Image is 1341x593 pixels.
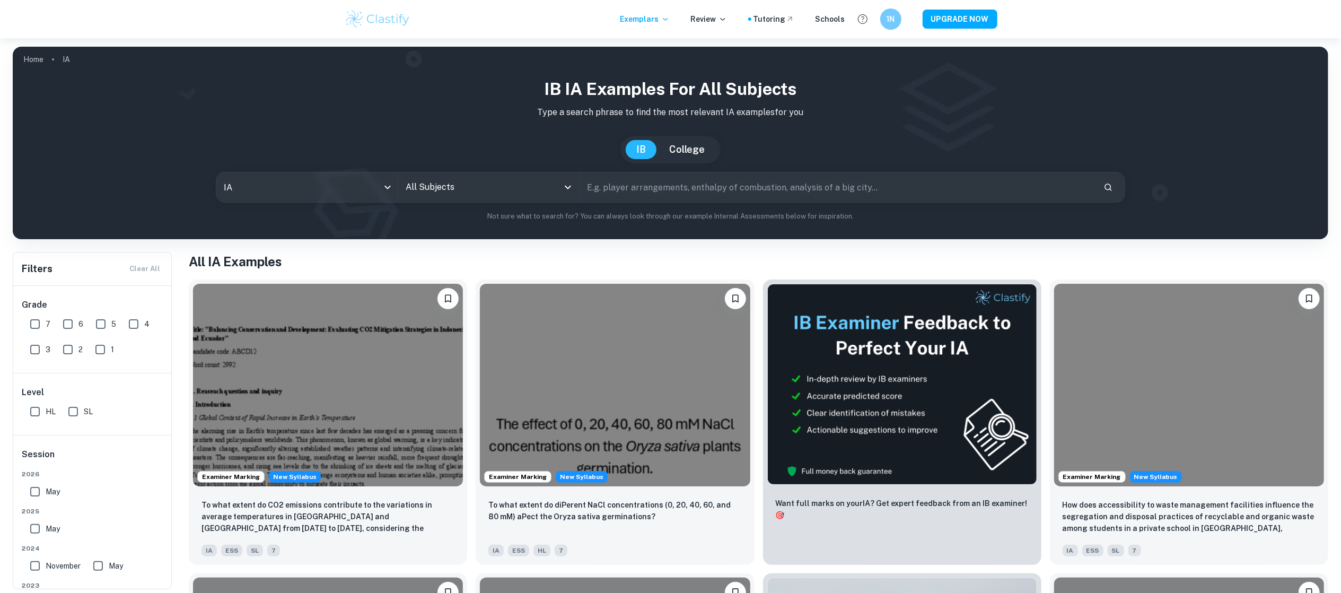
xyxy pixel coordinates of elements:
[1063,545,1078,556] span: IA
[476,280,754,565] a: Examiner MarkingStarting from the May 2026 session, the ESS IA requirements have changed. We crea...
[21,211,1320,222] p: Not sure what to search for? You can always look through our example Internal Assessments below f...
[13,47,1328,239] img: profile cover
[22,469,164,479] span: 2026
[78,318,83,330] span: 6
[22,507,164,516] span: 2025
[22,386,164,399] h6: Level
[22,448,164,469] h6: Session
[201,545,217,556] span: IA
[556,471,608,483] span: New Syllabus
[776,498,1029,521] p: Want full marks on your IA ? Get expert feedback from an IB examiner!
[659,140,715,159] button: College
[620,13,670,25] p: Exemplars
[533,545,550,556] span: HL
[46,318,50,330] span: 7
[216,172,397,202] div: IA
[198,472,264,482] span: Examiner Marking
[1054,284,1324,486] img: ESS IA example thumbnail: How does accessibility to waste manageme
[884,13,897,25] h6: 1N
[1063,499,1316,535] p: How does accessibility to waste management facilities influence the segregation and disposal prac...
[1130,471,1182,483] span: New Syllabus
[46,486,60,498] span: May
[488,545,504,556] span: IA
[193,284,463,486] img: ESS IA example thumbnail: To what extent do CO2 emissions contribu
[267,545,280,556] span: 7
[189,252,1328,271] h1: All IA Examples
[22,581,164,590] span: 2023
[22,261,52,276] h6: Filters
[1050,280,1328,565] a: Examiner MarkingStarting from the May 2026 session, the ESS IA requirements have changed. We crea...
[22,299,164,311] h6: Grade
[84,406,93,417] span: SL
[776,511,785,519] span: 🎯
[21,76,1320,102] h1: IB IA examples for all subjects
[626,140,656,159] button: IB
[63,54,70,65] p: IA
[816,13,845,25] a: Schools
[111,318,116,330] span: 5
[854,10,872,28] button: Help and Feedback
[144,318,150,330] span: 4
[485,472,551,482] span: Examiner Marking
[560,180,575,195] button: Open
[488,499,741,522] p: To what extent do diPerent NaCl concentrations (0, 20, 40, 60, and 80 mM) aPect the Oryza sativa ...
[725,288,746,309] button: Bookmark
[189,280,467,565] a: Examiner MarkingStarting from the May 2026 session, the ESS IA requirements have changed. We crea...
[763,280,1041,565] a: ThumbnailWant full marks on yourIA? Get expert feedback from an IB examiner!
[1299,288,1320,309] button: Bookmark
[1059,472,1125,482] span: Examiner Marking
[269,471,321,483] span: New Syllabus
[109,560,123,572] span: May
[580,172,1094,202] input: E.g. player arrangements, enthalpy of combustion, analysis of a big city...
[201,499,454,535] p: To what extent do CO2 emissions contribute to the variations in average temperatures in Indonesia...
[46,560,81,572] span: November
[753,13,794,25] a: Tutoring
[880,8,901,30] button: 1N
[46,344,50,355] span: 3
[247,545,263,556] span: SL
[78,344,83,355] span: 2
[1099,178,1117,196] button: Search
[1130,471,1182,483] div: Starting from the May 2026 session, the ESS IA requirements have changed. We created this exempla...
[269,471,321,483] div: Starting from the May 2026 session, the ESS IA requirements have changed. We created this exempla...
[46,406,56,417] span: HL
[344,8,411,30] img: Clastify logo
[556,471,608,483] div: Starting from the May 2026 session, the ESS IA requirements have changed. We created this exempla...
[923,10,997,29] button: UPGRADE NOW
[46,523,60,535] span: May
[1082,545,1103,556] span: ESS
[111,344,114,355] span: 1
[555,545,567,556] span: 7
[23,52,43,67] a: Home
[480,284,750,486] img: ESS IA example thumbnail: To what extent do diPerent NaCl concentr
[508,545,529,556] span: ESS
[437,288,459,309] button: Bookmark
[691,13,727,25] p: Review
[22,544,164,553] span: 2024
[1108,545,1124,556] span: SL
[767,284,1037,485] img: Thumbnail
[1128,545,1141,556] span: 7
[21,106,1320,119] p: Type a search phrase to find the most relevant IA examples for you
[221,545,242,556] span: ESS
